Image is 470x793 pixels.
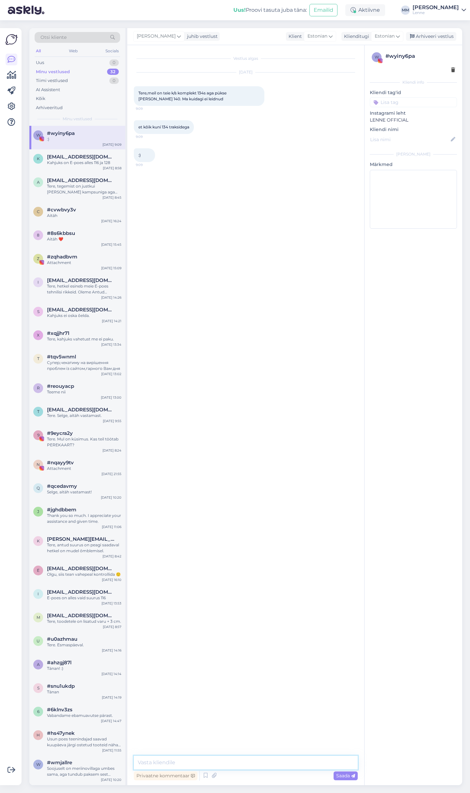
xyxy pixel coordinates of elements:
[101,266,121,271] div: [DATE] 15:09
[233,7,246,13] b: Uus!
[47,460,74,466] span: #nqayy9tv
[36,87,60,93] div: AI Assistent
[413,5,459,10] div: [PERSON_NAME]
[47,619,121,624] div: Tere, toodetele on lisatud varu + 3 cm.
[184,33,218,40] div: juhib vestlust
[37,180,40,185] span: a
[138,124,189,129] span: et kõik kuni 134 traksidega
[103,166,121,171] div: [DATE] 8:58
[102,601,121,606] div: [DATE] 13:53
[47,254,77,260] span: #zqhadbvm
[102,319,121,323] div: [DATE] 14:21
[47,389,121,395] div: Teeme nii
[336,773,355,779] span: Saada
[413,5,466,15] a: [PERSON_NAME]Lenne
[37,509,39,514] span: j
[36,762,40,767] span: w
[35,47,42,55] div: All
[47,730,75,736] span: #hs47ynek
[345,4,385,16] div: Aktiivne
[47,413,121,419] div: Tere. Selge, aitäh vastamast.
[47,213,121,219] div: Aitäh
[102,142,121,147] div: [DATE] 9:09
[47,483,77,489] span: #qcedavmy
[375,55,379,59] span: w
[47,177,115,183] span: aiki.jurgenstein@gmail.com
[37,209,40,214] span: c
[101,219,121,223] div: [DATE] 16:24
[36,95,45,102] div: Kõik
[47,766,121,777] div: Soojuselt on meriinovillaga umbes sama, aga tundub paksem sest materjal ise on tihkem.
[101,495,121,500] div: [DATE] 10:20
[136,134,160,139] span: 9:09
[233,6,307,14] div: Proovi tasuta juba täna:
[47,636,77,642] span: #u0azhmau
[103,624,121,629] div: [DATE] 8:57
[370,161,457,168] p: Märkmed
[63,116,92,122] span: Minu vestlused
[47,136,121,142] div: :)
[47,436,121,448] div: Tere. Mul on küsimus. Kas teil töötab PEREKAART?
[47,707,72,713] span: #6klnv3zs
[101,242,121,247] div: [DATE] 15:45
[385,52,455,60] div: # wyiny6pa
[370,117,457,124] p: LENNE OFFICIAL
[101,342,121,347] div: [DATE] 13:34
[47,642,121,648] div: Tere. Esmaspäeval.
[47,571,121,577] div: Olgu, siis tean vahepeal kontrollida 🙂
[47,689,121,695] div: Tänan
[107,69,119,75] div: 32
[102,554,121,559] div: [DATE] 8:42
[47,260,121,266] div: Attachment
[37,309,39,314] span: s
[102,524,121,529] div: [DATE] 11:06
[37,568,39,573] span: e
[36,105,63,111] div: Arhiveeritud
[37,409,39,414] span: T
[406,32,456,41] div: Arhiveeri vestlus
[134,69,358,75] div: [DATE]
[37,709,39,714] span: 6
[37,233,39,238] span: 8
[413,10,459,15] div: Lenne
[37,486,40,490] span: q
[47,595,121,601] div: E-poes on alles vaid suurus 116
[37,333,39,338] span: x
[47,566,115,571] span: evelinkalso1@gmail.com
[47,589,115,595] span: inita111@inbox.lv
[47,183,121,195] div: Tere, tegemist on justkui [PERSON_NAME] kampsuniga aga toode ei ole tuule ega veekindel. Sobib ka...
[102,695,121,700] div: [DATE] 14:19
[134,771,197,780] div: Privaatne kommentaar
[37,156,40,161] span: k
[47,613,115,619] span: maiken.nompere@gmail.com
[47,407,115,413] span: Tohus96@gmail.com
[309,4,337,16] button: Emailid
[36,69,70,75] div: Minu vestlused
[38,280,39,285] span: i
[47,430,73,436] span: #9eycra2y
[375,33,395,40] span: Estonian
[40,34,67,41] span: Otsi kliente
[370,126,457,133] p: Kliendi nimi
[102,448,121,453] div: [DATE] 8:24
[47,542,121,554] div: Tere, antud suurus on peagi saadaval hetkel on mudel õmblemisel.
[47,336,121,342] div: Tere, kahjuks vahetust me ei paku.
[37,356,39,361] span: t
[101,395,121,400] div: [DATE] 13:00
[307,33,327,40] span: Estonian
[47,489,121,495] div: Selge, aitäh vastamast!
[47,760,72,766] span: #wmjallre
[101,372,121,376] div: [DATE] 13:02
[36,133,40,138] span: w
[401,6,410,15] div: MM
[47,354,76,360] span: #tqv5wnml
[37,256,39,261] span: z
[37,733,40,737] span: h
[47,466,121,471] div: Attachment
[47,307,115,313] span: sharan.natalia1981@gmail.com
[370,79,457,85] div: Kliendi info
[109,77,119,84] div: 0
[37,433,39,438] span: 9
[341,33,369,40] div: Klienditugi
[37,662,40,667] span: a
